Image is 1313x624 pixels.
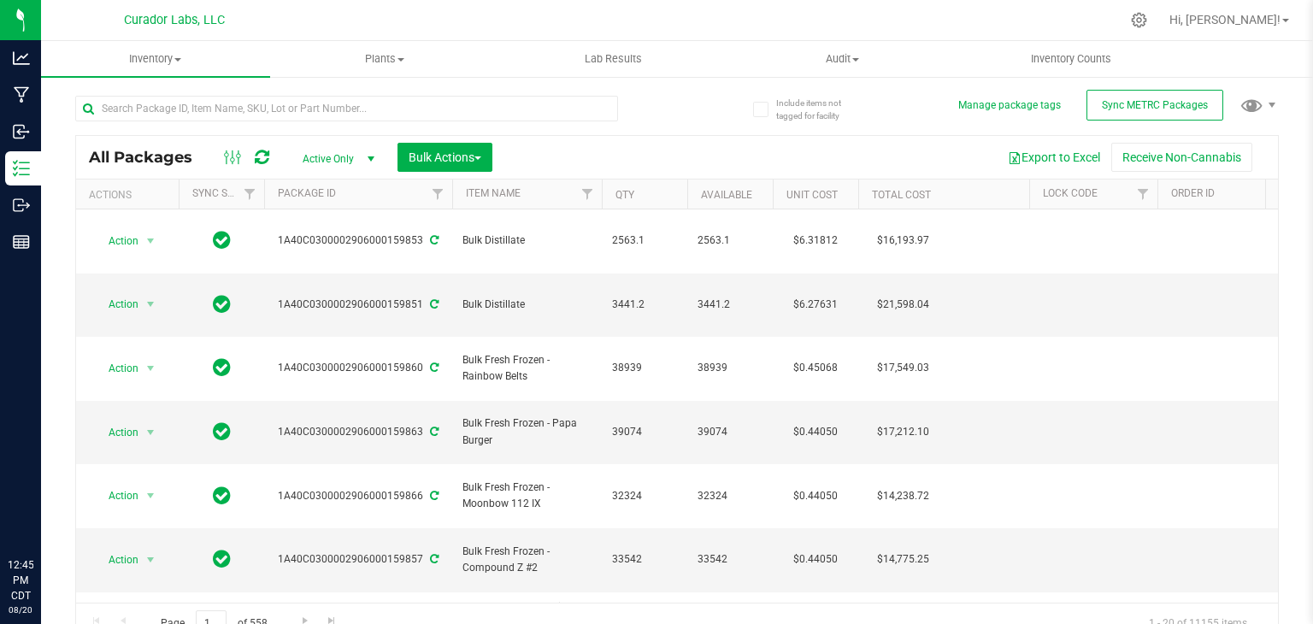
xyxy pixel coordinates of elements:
span: Action [93,548,139,572]
a: Item Name [466,187,521,199]
a: Lab Results [499,41,728,77]
span: select [140,484,162,508]
span: In Sync [213,356,231,380]
a: Package ID [278,187,336,199]
span: Bulk Distillate [462,297,592,313]
a: Lock Code [1043,187,1098,199]
span: Bulk Fresh Frozen - Papa Burger [462,415,592,448]
span: select [140,356,162,380]
span: $14,775.25 [868,547,938,572]
a: Inventory [41,41,270,77]
span: $17,212.10 [868,420,938,444]
inline-svg: Manufacturing [13,86,30,103]
span: Bulk Distillate [462,233,592,249]
td: $0.45068 [773,337,858,401]
span: $14,238.72 [868,484,938,509]
button: Sync METRC Packages [1086,90,1223,121]
span: Sync from Compliance System [427,426,439,438]
span: 32324 [612,488,677,504]
span: $21,598.04 [868,292,938,317]
span: Bulk Fresh Frozen - Rainbow Belts [462,352,592,385]
inline-svg: Inventory [13,160,30,177]
span: Include items not tagged for facility [776,97,862,122]
span: select [140,292,162,316]
div: 1A40C0300002906000159860 [262,360,455,376]
input: Search Package ID, Item Name, SKU, Lot or Part Number... [75,96,618,121]
inline-svg: Inbound [13,123,30,140]
inline-svg: Analytics [13,50,30,67]
a: Total Cost [872,189,931,201]
span: select [140,421,162,444]
span: Bulk Actions [409,150,481,164]
span: Sync from Compliance System [427,298,439,310]
a: Plants [270,41,499,77]
span: $16,193.97 [868,228,938,253]
td: $0.44050 [773,528,858,592]
a: Filter [424,180,452,209]
span: Action [93,229,139,253]
span: 39074 [698,424,762,440]
div: 1A40C0300002906000159866 [262,488,455,504]
a: Audit [727,41,957,77]
td: $0.44050 [773,401,858,465]
div: 1A40C0300002906000159851 [262,297,455,313]
span: 38939 [612,360,677,376]
inline-svg: Reports [13,233,30,250]
span: In Sync [213,420,231,444]
iframe: Resource center [17,487,68,539]
span: 33542 [612,551,677,568]
div: Manage settings [1128,12,1150,28]
span: Action [93,421,139,444]
span: In Sync [213,484,231,508]
a: Filter [1129,180,1157,209]
p: 12:45 PM CDT [8,557,33,603]
button: Export to Excel [997,143,1111,172]
span: Action [93,356,139,380]
div: 1A40C0300002906000159857 [262,551,455,568]
a: Unit Cost [786,189,838,201]
span: In Sync [213,228,231,252]
span: 2563.1 [698,233,762,249]
td: $0.44050 [773,464,858,528]
span: 2563.1 [612,233,677,249]
button: Manage package tags [958,98,1061,113]
span: In Sync [213,292,231,316]
span: Sync from Compliance System [427,553,439,565]
span: 38939 [698,360,762,376]
span: Curador Labs, LLC [124,13,225,27]
div: 1A40C0300002906000159853 [262,233,455,249]
button: Receive Non-Cannabis [1111,143,1252,172]
span: 32324 [698,488,762,504]
span: Plants [271,51,498,67]
span: 33542 [698,551,762,568]
span: Inventory [41,51,270,67]
span: 3441.2 [698,297,762,313]
a: Filter [1257,180,1286,209]
a: Order Id [1171,187,1215,199]
span: Audit [728,51,956,67]
span: Action [93,292,139,316]
div: 1A40C0300002906000159863 [262,424,455,440]
span: Sync from Compliance System [427,490,439,502]
a: Available [701,189,752,201]
span: $17,549.03 [868,356,938,380]
span: Action [93,484,139,508]
a: Qty [615,189,634,201]
a: Sync Status [192,187,258,199]
span: Sync from Compliance System [427,234,439,246]
div: Actions [89,189,172,201]
span: All Packages [89,148,209,167]
span: select [140,229,162,253]
span: Bulk Fresh Frozen - Compound Z #2 [462,544,592,576]
span: 3441.2 [612,297,677,313]
span: Lab Results [562,51,665,67]
td: $6.31812 [773,209,858,274]
span: 39074 [612,424,677,440]
p: 08/20 [8,603,33,616]
button: Bulk Actions [397,143,492,172]
a: Inventory Counts [957,41,1186,77]
inline-svg: Outbound [13,197,30,214]
span: Bulk Fresh Frozen - Moonbow 112 IX [462,480,592,512]
span: In Sync [213,547,231,571]
span: Inventory Counts [1008,51,1134,67]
